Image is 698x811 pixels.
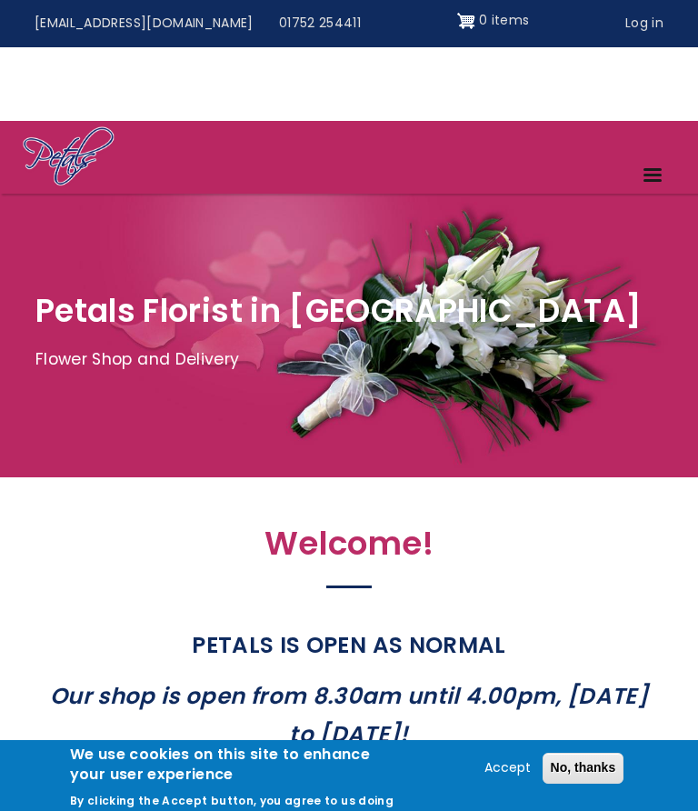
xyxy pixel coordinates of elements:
img: Shopping cart [457,6,475,35]
img: Home [22,125,115,189]
a: Log in [613,6,676,41]
a: 01752 254411 [266,6,374,41]
a: Shopping cart 0 items [457,6,530,35]
h2: We use cookies on this site to enhance your user experience [70,745,405,786]
span: Petals Florist in [GEOGRAPHIC_DATA] [35,288,642,333]
button: Accept [477,757,538,779]
p: Flower Shop and Delivery [35,346,663,374]
strong: Our shop is open from 8.30am until 4.00pm, [DATE] to [DATE]! [50,680,648,750]
button: No, thanks [543,753,624,784]
a: [EMAIL_ADDRESS][DOMAIN_NAME] [22,6,266,41]
span: 0 items [479,11,529,29]
h2: Welcome! [35,525,663,573]
strong: PETALS IS OPEN AS NORMAL [192,629,505,661]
